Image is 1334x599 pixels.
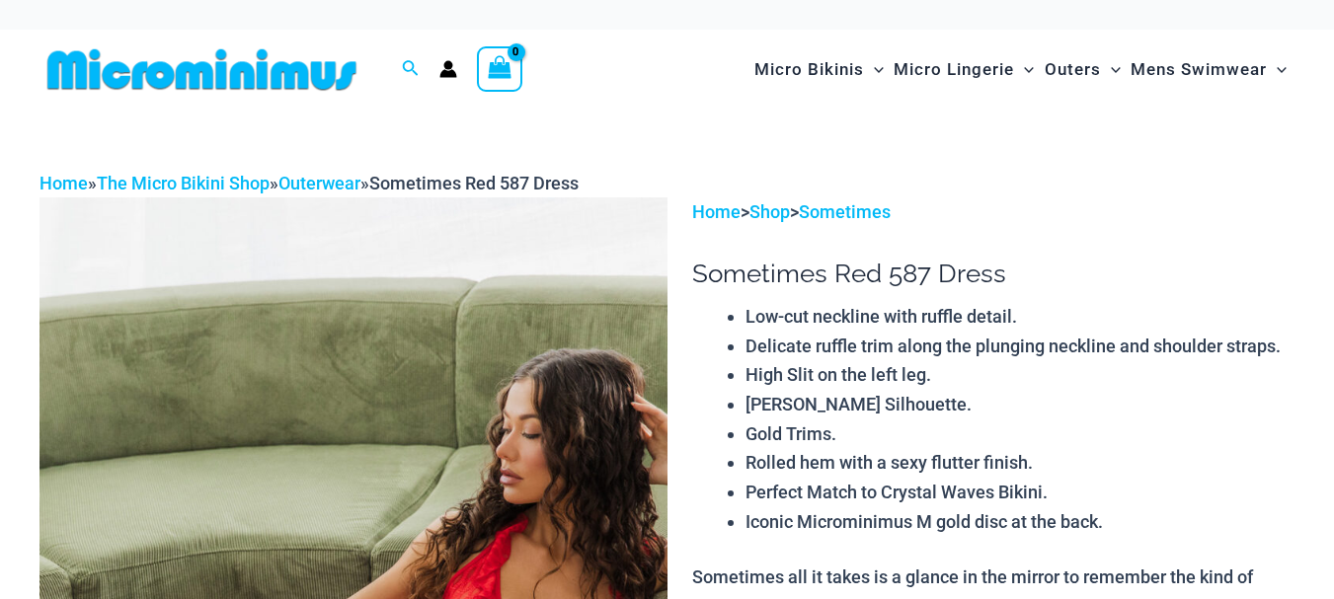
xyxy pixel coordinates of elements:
[745,448,1295,478] li: Rolled hem with a sexy flutter finish.
[1014,44,1034,95] span: Menu Toggle
[39,47,364,92] img: MM SHOP LOGO FLAT
[1101,44,1121,95] span: Menu Toggle
[754,44,864,95] span: Micro Bikinis
[745,478,1295,507] li: Perfect Match to Crystal Waves Bikini.
[749,39,889,100] a: Micro BikinisMenu ToggleMenu Toggle
[39,173,579,193] span: » » »
[402,57,420,82] a: Search icon link
[1040,39,1126,100] a: OutersMenu ToggleMenu Toggle
[692,259,1295,289] h1: Sometimes Red 587 Dress
[746,37,1295,103] nav: Site Navigation
[39,173,88,193] a: Home
[749,201,790,222] a: Shop
[278,173,360,193] a: Outerwear
[1126,39,1292,100] a: Mens SwimwearMenu ToggleMenu Toggle
[745,390,1295,419] li: [PERSON_NAME] Silhouette.
[799,201,891,222] a: Sometimes
[692,197,1295,227] p: > >
[894,44,1014,95] span: Micro Lingerie
[889,39,1039,100] a: Micro LingerieMenu ToggleMenu Toggle
[745,332,1295,361] li: Delicate ruffle trim along the plunging neckline and shoulder straps.
[97,173,270,193] a: The Micro Bikini Shop
[1267,44,1287,95] span: Menu Toggle
[745,360,1295,390] li: High Slit on the left leg.
[864,44,884,95] span: Menu Toggle
[1131,44,1267,95] span: Mens Swimwear
[477,46,522,92] a: View Shopping Cart, empty
[439,60,457,78] a: Account icon link
[692,201,741,222] a: Home
[1045,44,1101,95] span: Outers
[745,507,1295,537] li: Iconic Microminimus M gold disc at the back.
[369,173,579,193] span: Sometimes Red 587 Dress
[745,302,1295,332] li: Low-cut neckline with ruffle detail.
[745,419,1295,449] li: Gold Trims.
